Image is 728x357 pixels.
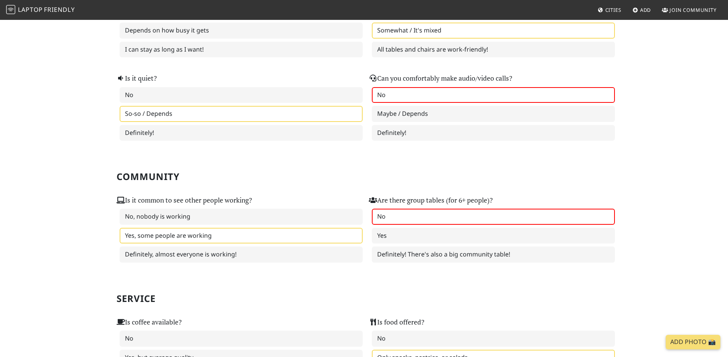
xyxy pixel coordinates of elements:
[117,317,182,328] label: Is coffee available?
[117,195,252,206] label: Is it common to see other people working?
[117,171,612,182] h2: Community
[372,87,615,103] label: No
[120,247,363,263] label: Definitely, almost everyone is working!
[372,247,615,263] label: Definitely! There's also a big community table!
[605,6,621,13] span: Cities
[6,3,75,17] a: LaptopFriendly LaptopFriendly
[117,73,157,84] label: Is it quiet?
[120,228,363,244] label: Yes, some people are working
[659,3,720,17] a: Join Community
[670,6,717,13] span: Join Community
[44,5,75,14] span: Friendly
[369,195,493,206] label: Are there group tables (for 6+ people)?
[372,209,615,225] label: No
[120,209,363,225] label: No, nobody is working
[369,73,512,84] label: Can you comfortably make audio/video calls?
[629,3,654,17] a: Add
[640,6,651,13] span: Add
[372,42,615,58] label: All tables and chairs are work-friendly!
[372,331,615,347] label: No
[117,293,612,304] h2: Service
[120,106,363,122] label: So-so / Depends
[120,87,363,103] label: No
[18,5,43,14] span: Laptop
[595,3,624,17] a: Cities
[120,23,363,39] label: Depends on how busy it gets
[369,317,424,328] label: Is food offered?
[120,42,363,58] label: I can stay as long as I want!
[120,331,363,347] label: No
[372,228,615,244] label: Yes
[6,5,15,14] img: LaptopFriendly
[372,125,615,141] label: Definitely!
[120,125,363,141] label: Definitely!
[372,106,615,122] label: Maybe / Depends
[372,23,615,39] label: Somewhat / It's mixed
